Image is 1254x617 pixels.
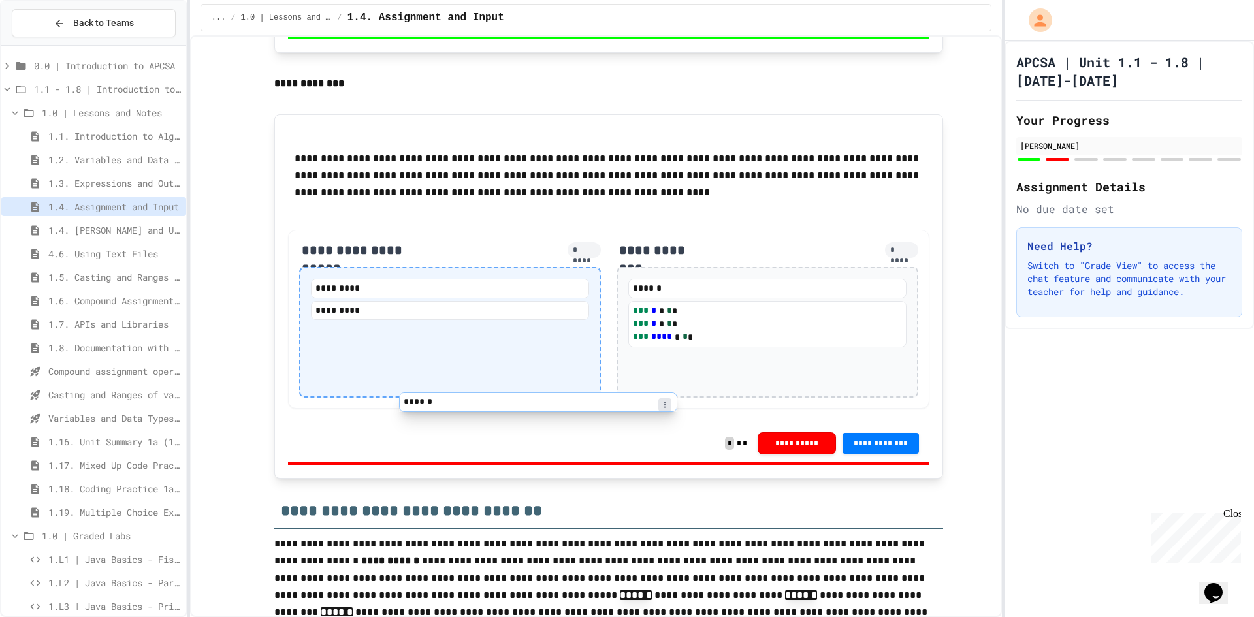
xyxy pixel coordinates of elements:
span: 1.8. Documentation with Comments and Preconditions [48,341,181,355]
button: Back to Teams [12,9,176,37]
span: 1.0 | Graded Labs [42,529,181,543]
h2: Assignment Details [1016,178,1242,196]
span: 1.0 | Lessons and Notes [241,12,332,23]
h3: Need Help? [1027,238,1231,254]
iframe: chat widget [1146,508,1241,563]
span: Casting and Ranges of variables - Quiz [48,388,181,402]
span: 1.4. [PERSON_NAME] and User Input [48,223,181,237]
span: 1.6. Compound Assignment Operators [48,294,181,308]
div: My Account [1015,5,1055,35]
span: 1.L3 | Java Basics - Printing Code Lab [48,599,181,613]
span: / [231,12,235,23]
span: 1.1. Introduction to Algorithms, Programming, and Compilers [48,129,181,143]
span: Variables and Data Types - Quiz [48,411,181,425]
span: 1.5. Casting and Ranges of Values [48,270,181,284]
span: 1.17. Mixed Up Code Practice 1.1-1.6 [48,458,181,472]
h1: APCSA | Unit 1.1 - 1.8 | [DATE]-[DATE] [1016,53,1242,89]
span: 0.0 | Introduction to APCSA [34,59,181,72]
span: ... [212,12,226,23]
span: 1.18. Coding Practice 1a (1.1-1.6) [48,482,181,496]
span: 1.1 - 1.8 | Introduction to Java [34,82,181,96]
span: 1.L1 | Java Basics - Fish Lab [48,552,181,566]
span: 1.4. Assignment and Input [347,10,504,25]
span: 1.2. Variables and Data Types [48,153,181,166]
span: 1.L2 | Java Basics - Paragraphs Lab [48,576,181,590]
span: 1.19. Multiple Choice Exercises for Unit 1a (1.1-1.6) [48,505,181,519]
span: 1.0 | Lessons and Notes [42,106,181,119]
h2: Your Progress [1016,111,1242,129]
span: / [338,12,342,23]
span: 1.3. Expressions and Output [New] [48,176,181,190]
div: No due date set [1016,201,1242,217]
span: Back to Teams [73,16,134,30]
p: Switch to "Grade View" to access the chat feature and communicate with your teacher for help and ... [1027,259,1231,298]
div: [PERSON_NAME] [1020,140,1238,151]
span: Compound assignment operators - Quiz [48,364,181,378]
iframe: chat widget [1199,565,1241,604]
span: 1.4. Assignment and Input [48,200,181,214]
div: Chat with us now!Close [5,5,90,83]
span: 1.7. APIs and Libraries [48,317,181,331]
span: 4.6. Using Text Files [48,247,181,261]
span: 1.16. Unit Summary 1a (1.1-1.6) [48,435,181,449]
